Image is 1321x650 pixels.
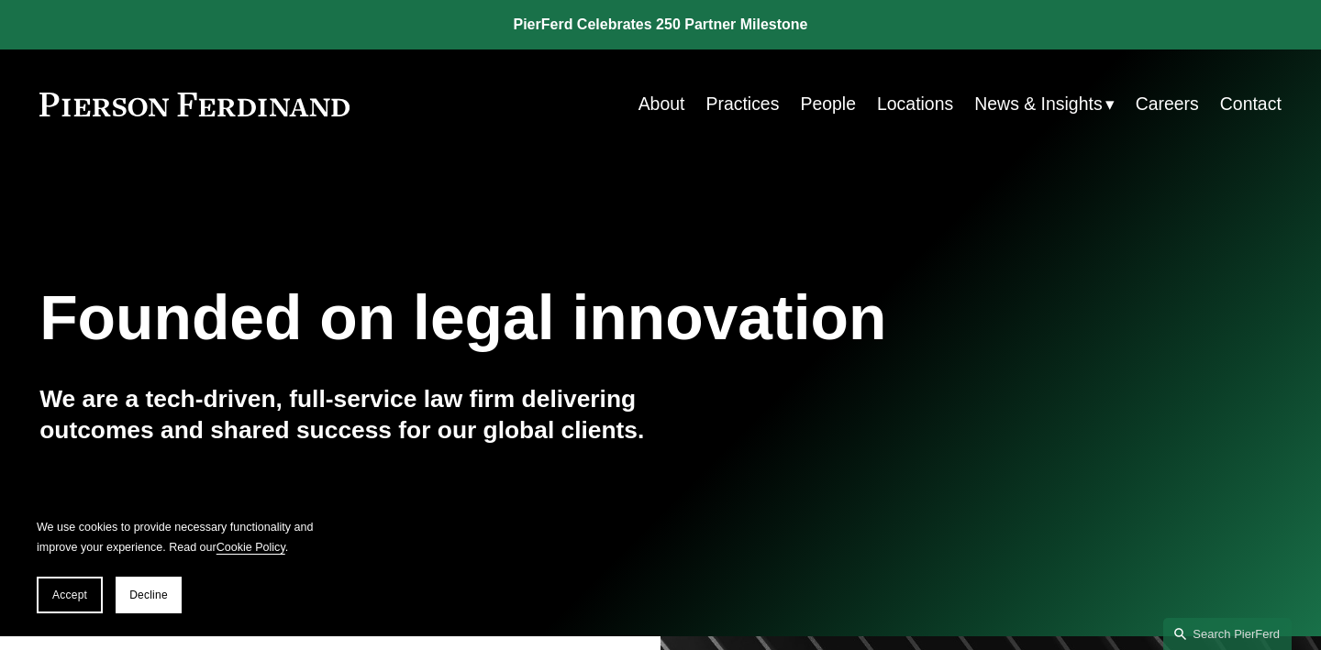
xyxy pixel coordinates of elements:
[1136,86,1199,122] a: Careers
[39,384,660,446] h4: We are a tech-driven, full-service law firm delivering outcomes and shared success for our global...
[18,499,349,632] section: Cookie banner
[52,589,87,601] span: Accept
[116,577,182,613] button: Decline
[974,88,1102,120] span: News & Insights
[37,577,103,613] button: Accept
[1220,86,1282,122] a: Contact
[974,86,1114,122] a: folder dropdown
[39,282,1074,354] h1: Founded on legal innovation
[37,517,330,558] p: We use cookies to provide necessary functionality and improve your experience. Read our .
[1163,618,1292,650] a: Search this site
[638,86,685,122] a: About
[216,541,285,554] a: Cookie Policy
[129,589,168,601] span: Decline
[800,86,856,122] a: People
[877,86,953,122] a: Locations
[705,86,779,122] a: Practices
